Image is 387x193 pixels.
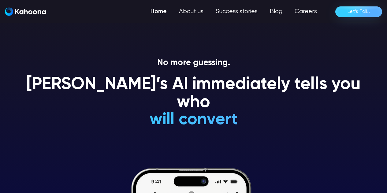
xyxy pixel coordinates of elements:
a: home [5,7,46,16]
img: Kahoona logo white [5,7,46,16]
a: Success stories [210,6,264,18]
p: No more guessing. [19,58,368,68]
a: Careers [288,6,323,18]
a: Home [144,6,173,18]
a: Let’s Talk! [335,6,382,17]
h1: [PERSON_NAME]’s AI immediately tells you who [19,76,368,112]
h1: will convert [103,111,284,129]
a: Blog [264,6,288,18]
div: Let’s Talk! [348,7,370,17]
a: About us [173,6,210,18]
